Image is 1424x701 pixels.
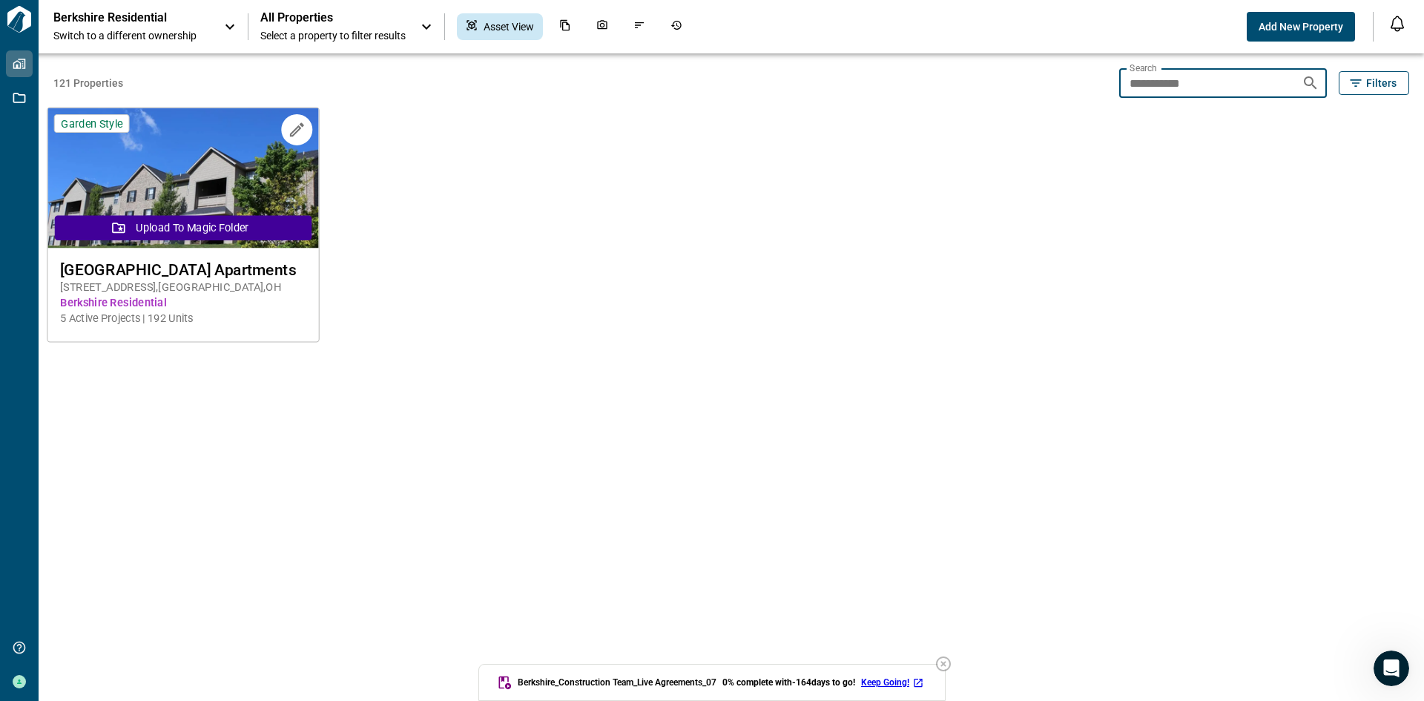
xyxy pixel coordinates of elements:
span: Berkshire Residential [60,295,306,311]
label: Search [1130,62,1157,74]
span: All Properties [260,10,406,25]
iframe: Intercom live chat [1374,651,1409,686]
span: 5 Active Projects | 192 Units [60,311,306,326]
span: Garden Style [61,116,122,131]
button: Upload to Magic Folder [55,215,311,240]
span: 121 Properties [53,76,1113,90]
div: Asset View [457,13,543,40]
button: Open notification feed [1385,12,1409,36]
p: Berkshire Residential [53,10,187,25]
span: Switch to a different ownership [53,28,209,43]
span: 0 % complete with -164 days to go! [722,677,855,688]
span: Add New Property [1259,19,1343,34]
button: Filters [1339,71,1409,95]
span: Select a property to filter results [260,28,406,43]
div: Issues & Info [624,13,654,40]
div: Photos [587,13,617,40]
span: [GEOGRAPHIC_DATA] Apartments [60,260,306,279]
div: Job History [662,13,691,40]
span: Asset View [484,19,534,34]
span: Filters [1366,76,1397,90]
div: Documents [550,13,580,40]
span: [STREET_ADDRESS] , [GEOGRAPHIC_DATA] , OH [60,280,306,295]
button: Search properties [1296,68,1325,98]
span: Berkshire_Construction Team_Live Agreements_07 [518,677,716,688]
a: Keep Going! [861,677,927,688]
img: property-asset [47,108,318,249]
button: Add New Property [1247,12,1355,42]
